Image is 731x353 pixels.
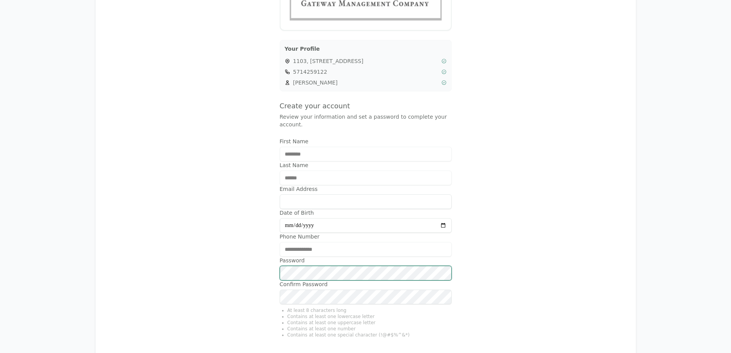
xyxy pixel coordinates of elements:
[287,307,452,313] li: At least 8 characters long
[280,161,452,169] label: Last Name
[285,45,447,53] h3: Your Profile
[293,79,438,86] span: [PERSON_NAME]
[280,101,452,111] h4: Create your account
[280,257,452,264] label: Password
[280,185,452,193] label: Email Address
[293,68,438,76] span: 5714259122
[287,320,452,326] li: Contains at least one uppercase letter
[287,326,452,332] li: Contains at least one number
[287,332,452,338] li: Contains at least one special character (!@#$%^&*)
[293,57,438,65] span: 1103, [STREET_ADDRESS]
[287,313,452,320] li: Contains at least one lowercase letter
[280,138,452,145] label: First Name
[280,280,452,288] label: Confirm Password
[280,113,452,128] p: Review your information and set a password to complete your account.
[280,233,452,240] label: Phone Number
[280,209,452,217] label: Date of Birth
